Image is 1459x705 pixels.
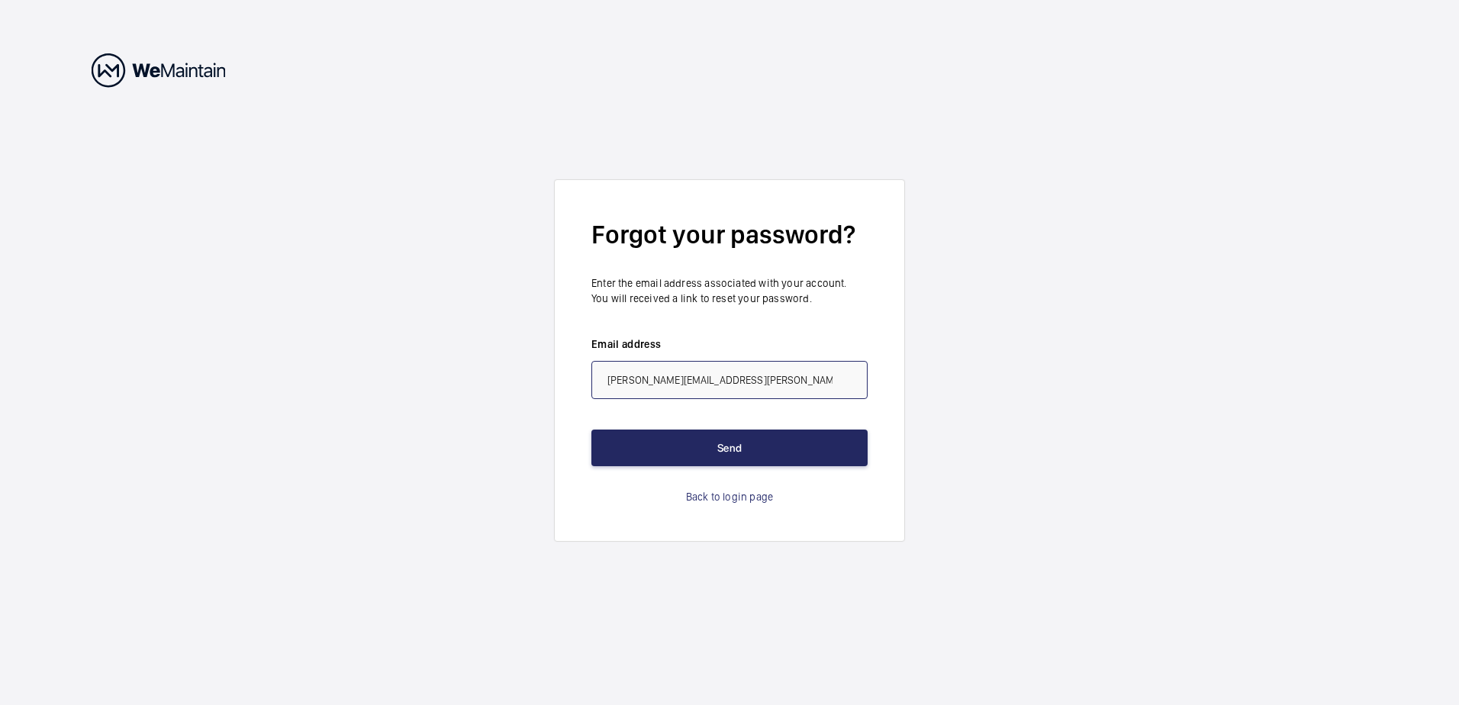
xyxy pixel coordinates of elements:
[591,336,868,352] label: Email address
[591,430,868,466] button: Send
[591,361,868,399] input: abc@xyz
[591,275,868,306] p: Enter the email address associated with your account. You will received a link to reset your pass...
[591,217,868,253] h2: Forgot your password?
[686,489,773,504] a: Back to login page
